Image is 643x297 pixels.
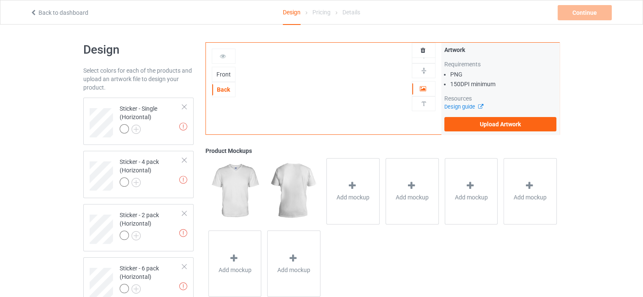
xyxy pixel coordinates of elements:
img: exclamation icon [179,123,187,131]
div: Sticker - 4 pack (Horizontal) [120,158,183,186]
img: svg%3E%0A [420,100,428,108]
div: Details [342,0,360,24]
span: Add mockup [454,193,487,202]
div: Add mockup [503,158,557,224]
div: Product Mockups [205,147,560,155]
span: Add mockup [219,265,252,274]
a: Design guide [444,104,483,110]
div: Select colors for each of the products and upload an artwork file to design your product. [83,66,194,92]
div: Artwork [444,46,556,54]
li: 150 DPI minimum [450,80,556,88]
div: Pricing [312,0,331,24]
div: Requirements [444,60,556,68]
h1: Design [83,42,194,57]
div: Add mockup [267,230,320,297]
div: Front [212,70,235,79]
div: Add mockup [326,158,380,224]
img: exclamation icon [179,229,187,237]
div: Add mockup [208,230,262,297]
img: svg+xml;base64,PD94bWwgdmVyc2lvbj0iMS4wIiBlbmNvZGluZz0iVVRGLTgiPz4KPHN2ZyB3aWR0aD0iMjJweCIgaGVpZ2... [131,284,141,294]
span: Add mockup [277,265,310,274]
span: Add mockup [514,193,547,202]
div: Sticker - 4 pack (Horizontal) [83,151,194,198]
img: svg+xml;base64,PD94bWwgdmVyc2lvbj0iMS4wIiBlbmNvZGluZz0iVVRGLTgiPz4KPHN2ZyB3aWR0aD0iMjJweCIgaGVpZ2... [131,231,141,240]
div: Add mockup [386,158,439,224]
div: Sticker - Single (Horizontal) [83,98,194,145]
div: Sticker - 6 pack (Horizontal) [120,264,183,293]
span: Add mockup [337,193,369,202]
img: svg+xml;base64,PD94bWwgdmVyc2lvbj0iMS4wIiBlbmNvZGluZz0iVVRGLTgiPz4KPHN2ZyB3aWR0aD0iMjJweCIgaGVpZ2... [131,125,141,134]
div: Sticker - Single (Horizontal) [120,104,183,133]
div: Resources [444,94,556,103]
div: Sticker - 2 pack (Horizontal) [83,204,194,251]
img: exclamation icon [179,176,187,184]
div: Add mockup [445,158,498,224]
span: Add mockup [396,193,429,202]
div: Design [283,0,301,25]
img: regular.jpg [208,158,261,224]
img: exclamation icon [179,282,187,290]
a: Back to dashboard [30,9,88,16]
div: Sticker - 2 pack (Horizontal) [120,211,183,240]
label: Upload Artwork [444,117,556,131]
img: regular.jpg [267,158,320,224]
img: svg+xml;base64,PD94bWwgdmVyc2lvbj0iMS4wIiBlbmNvZGluZz0iVVRGLTgiPz4KPHN2ZyB3aWR0aD0iMjJweCIgaGVpZ2... [131,178,141,187]
li: PNG [450,70,556,79]
div: Back [212,85,235,94]
img: svg%3E%0A [420,67,428,75]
